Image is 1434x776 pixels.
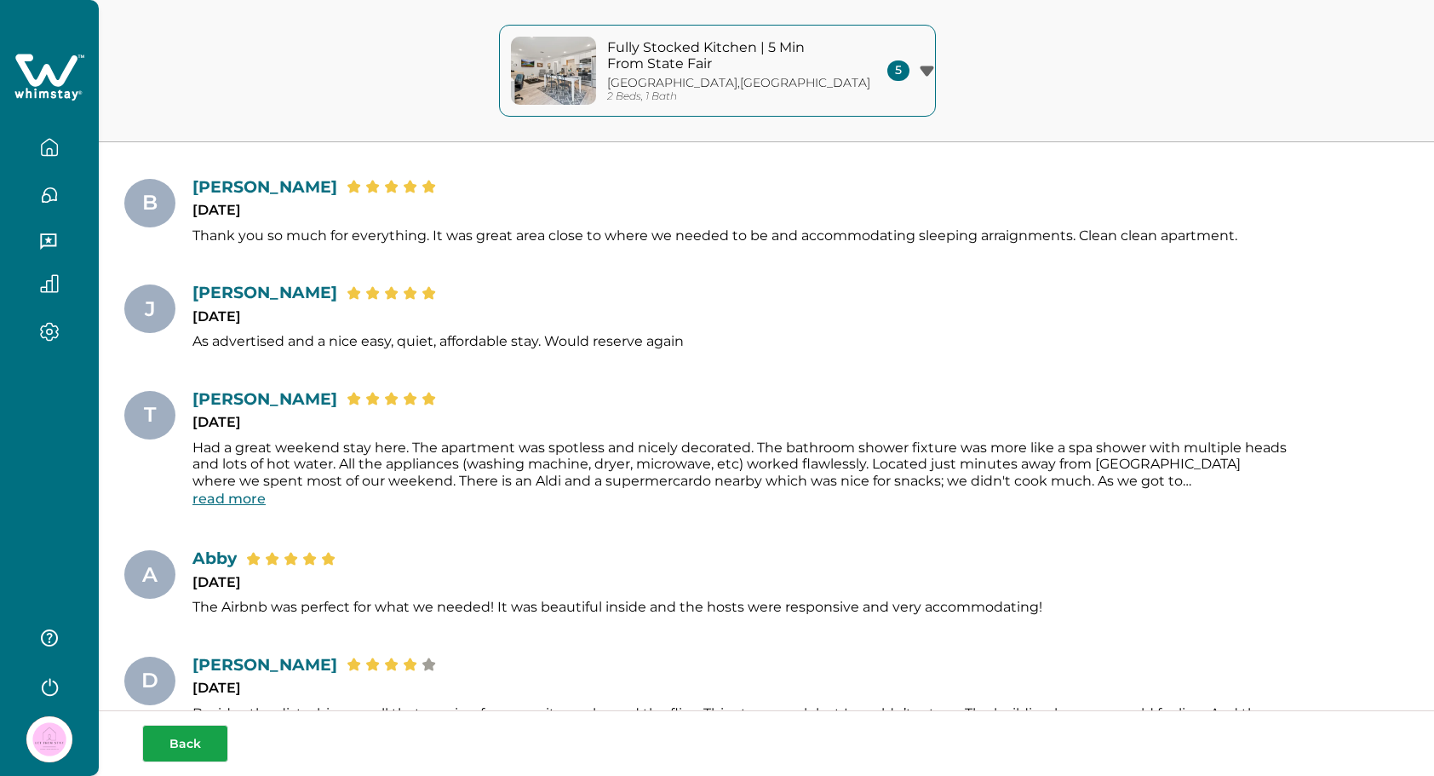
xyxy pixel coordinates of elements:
[192,705,1287,739] span: Besides the disturbing smell that coming from a unit near by and the flies. This stay was ok but ...
[124,285,175,333] div: J
[26,716,72,762] img: Whimstay Host
[192,285,337,302] p: [PERSON_NAME]
[192,308,1408,325] p: [DATE]
[887,60,909,81] span: 5
[192,657,337,674] p: [PERSON_NAME]
[192,227,1287,244] span: Thank you so much for everything. It was great area close to where we needed to be and accommodat...
[607,39,837,72] p: Fully Stocked Kitchen | 5 Min From State Fair
[124,391,175,440] div: T
[192,550,237,567] p: Abby
[124,657,175,705] div: D
[124,550,175,599] div: A
[192,333,1287,350] span: As advertised and a nice easy, quiet, affordable stay. Would reserve again
[607,76,870,90] p: [GEOGRAPHIC_DATA] , [GEOGRAPHIC_DATA]
[192,680,1408,697] p: [DATE]
[192,179,337,196] p: [PERSON_NAME]
[511,37,596,105] img: property-cover
[192,440,1287,490] span: Had a great weekend stay here. The apartment was spotless and nicely decorated. The bathroom show...
[192,599,1287,616] span: The Airbnb was perfect for what we needed! It was beautiful inside and the hosts were responsive ...
[192,202,1408,219] p: [DATE]
[192,414,1408,431] p: [DATE]
[607,90,677,103] p: 2 Beds, 1 Bath
[192,574,1408,591] p: [DATE]
[142,725,228,762] button: Back
[499,25,936,117] button: property-coverFully Stocked Kitchen | 5 Min From State Fair[GEOGRAPHIC_DATA],[GEOGRAPHIC_DATA]2 B...
[192,491,266,507] button: read more
[192,391,337,408] p: [PERSON_NAME]
[124,179,175,227] div: B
